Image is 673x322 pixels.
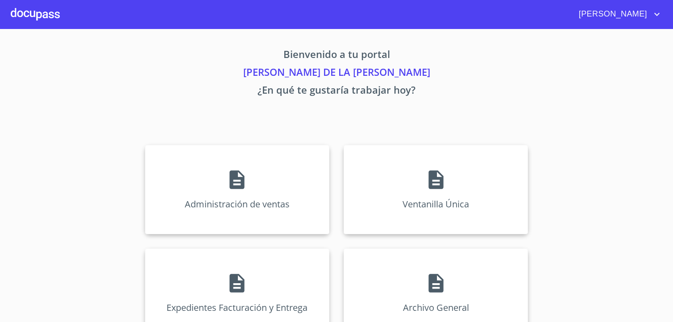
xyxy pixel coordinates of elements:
[62,65,611,83] p: [PERSON_NAME] DE LA [PERSON_NAME]
[62,47,611,65] p: Bienvenido a tu portal
[572,7,652,21] span: [PERSON_NAME]
[185,198,290,210] p: Administración de ventas
[166,301,307,314] p: Expedientes Facturación y Entrega
[403,301,469,314] p: Archivo General
[403,198,469,210] p: Ventanilla Única
[62,83,611,100] p: ¿En qué te gustaría trabajar hoy?
[572,7,662,21] button: account of current user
